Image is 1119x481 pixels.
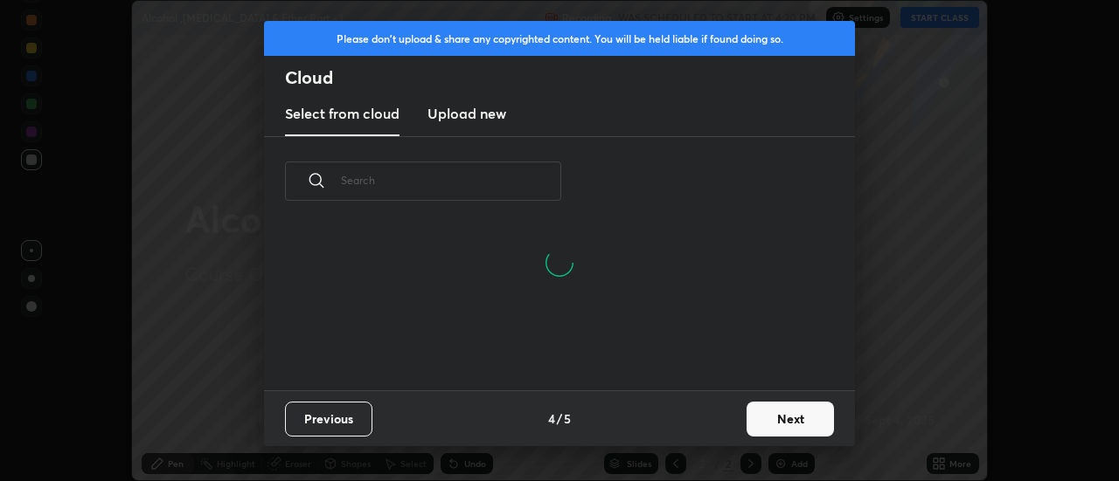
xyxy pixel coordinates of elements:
input: Search [341,143,561,217]
h4: / [557,409,562,428]
h2: Cloud [285,66,855,89]
button: Previous [285,402,372,436]
h4: 4 [548,409,555,428]
div: Please don't upload & share any copyrighted content. You will be held liable if found doing so. [264,21,855,56]
button: Next [747,402,834,436]
h4: 5 [564,409,571,428]
h3: Select from cloud [285,103,400,124]
h3: Upload new [427,103,506,124]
